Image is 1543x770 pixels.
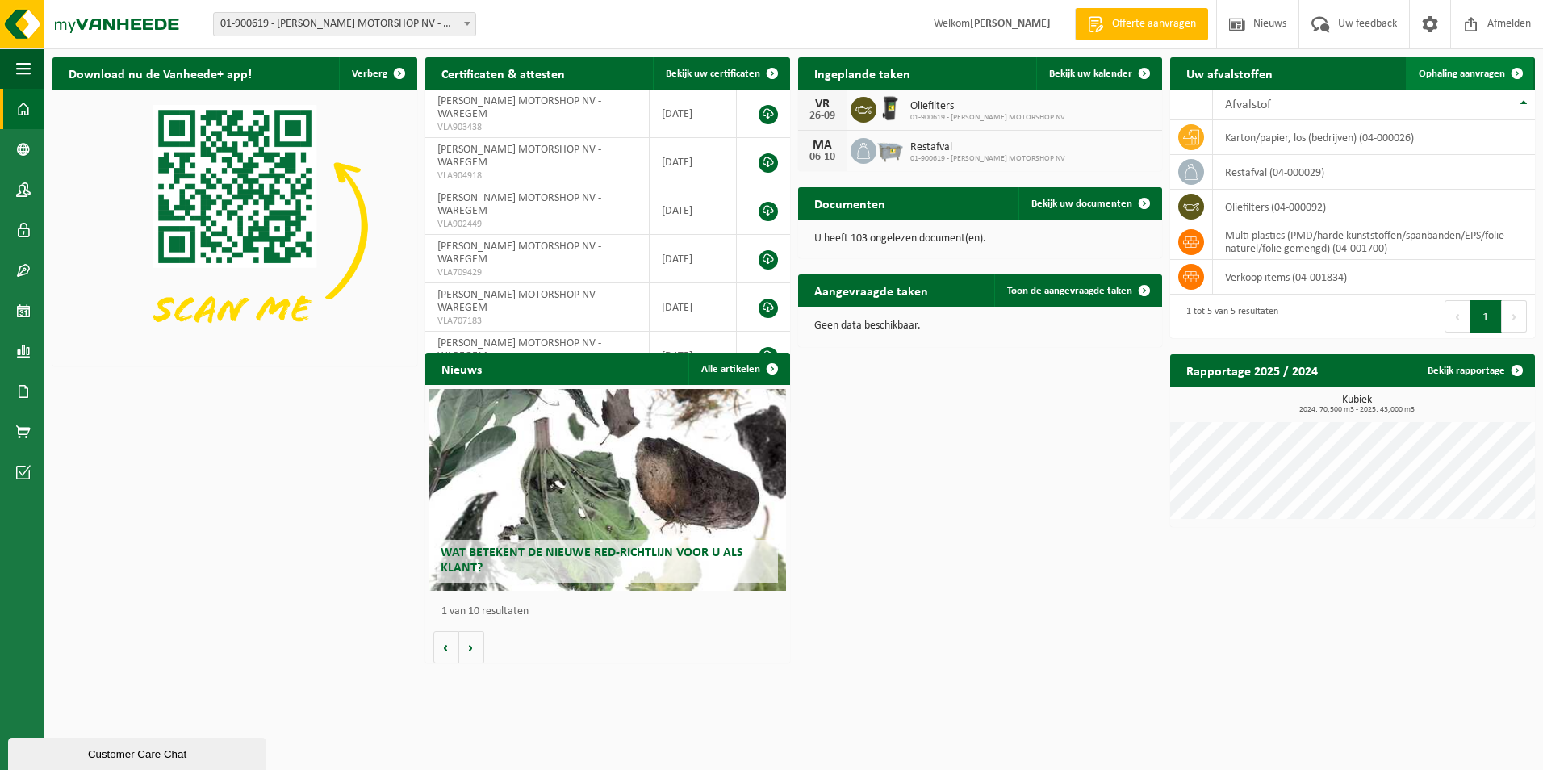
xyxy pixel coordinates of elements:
[437,218,638,231] span: VLA902449
[1108,16,1200,32] span: Offerte aanvragen
[806,152,838,163] div: 06-10
[1419,69,1505,79] span: Ophaling aanvragen
[798,274,944,306] h2: Aangevraagde taken
[459,631,484,663] button: Volgende
[441,606,782,617] p: 1 van 10 resultaten
[1075,8,1208,40] a: Offerte aanvragen
[437,95,601,120] span: [PERSON_NAME] MOTORSHOP NV - WAREGEM
[806,111,838,122] div: 26-09
[994,274,1160,307] a: Toon de aangevraagde taken
[876,94,904,122] img: WB-0240-HPE-BK-01
[970,18,1051,30] strong: [PERSON_NAME]
[352,69,387,79] span: Verberg
[1213,155,1535,190] td: restafval (04-000029)
[666,69,760,79] span: Bekijk uw certificaten
[213,12,476,36] span: 01-900619 - DESMET MOTORSHOP NV - WAREGEM
[437,144,601,169] span: [PERSON_NAME] MOTORSHOP NV - WAREGEM
[425,57,581,89] h2: Certificaten & attesten
[1031,199,1132,209] span: Bekijk uw documenten
[339,57,416,90] button: Verberg
[52,57,268,89] h2: Download nu de Vanheede+ app!
[429,389,786,591] a: Wat betekent de nieuwe RED-richtlijn voor u als klant?
[1406,57,1533,90] a: Ophaling aanvragen
[1415,354,1533,387] a: Bekijk rapportage
[437,241,601,266] span: [PERSON_NAME] MOTORSHOP NV - WAREGEM
[437,315,638,328] span: VLA707183
[814,233,1147,245] p: U heeft 103 ongelezen document(en).
[1213,120,1535,155] td: karton/papier, los (bedrijven) (04-000026)
[1036,57,1160,90] a: Bekijk uw kalender
[1170,354,1334,386] h2: Rapportage 2025 / 2024
[437,337,601,362] span: [PERSON_NAME] MOTORSHOP NV - WAREGEM
[798,57,926,89] h2: Ingeplande taken
[814,320,1147,332] p: Geen data beschikbaar.
[433,631,459,663] button: Vorige
[806,98,838,111] div: VR
[650,138,736,186] td: [DATE]
[1178,406,1535,414] span: 2024: 70,500 m3 - 2025: 43,000 m3
[1225,98,1271,111] span: Afvalstof
[910,113,1065,123] span: 01-900619 - [PERSON_NAME] MOTORSHOP NV
[1049,69,1132,79] span: Bekijk uw kalender
[650,332,736,380] td: [DATE]
[441,546,743,575] span: Wat betekent de nieuwe RED-richtlijn voor u als klant?
[653,57,788,90] a: Bekijk uw certificaten
[650,186,736,235] td: [DATE]
[8,734,270,770] iframe: chat widget
[425,353,498,384] h2: Nieuws
[1502,300,1527,333] button: Next
[1007,286,1132,296] span: Toon de aangevraagde taken
[437,266,638,279] span: VLA709429
[910,100,1065,113] span: Oliefilters
[876,136,904,163] img: WB-2500-GAL-GY-01
[1213,190,1535,224] td: oliefilters (04-000092)
[650,90,736,138] td: [DATE]
[1470,300,1502,333] button: 1
[1018,187,1160,220] a: Bekijk uw documenten
[214,13,475,36] span: 01-900619 - DESMET MOTORSHOP NV - WAREGEM
[806,139,838,152] div: MA
[798,187,901,219] h2: Documenten
[1178,395,1535,414] h3: Kubiek
[437,192,601,217] span: [PERSON_NAME] MOTORSHOP NV - WAREGEM
[650,283,736,332] td: [DATE]
[910,141,1065,154] span: Restafval
[437,121,638,134] span: VLA903438
[910,154,1065,164] span: 01-900619 - [PERSON_NAME] MOTORSHOP NV
[688,353,788,385] a: Alle artikelen
[1178,299,1278,334] div: 1 tot 5 van 5 resultaten
[1445,300,1470,333] button: Previous
[650,235,736,283] td: [DATE]
[1213,260,1535,295] td: verkoop items (04-001834)
[437,169,638,182] span: VLA904918
[1213,224,1535,260] td: multi plastics (PMD/harde kunststoffen/spanbanden/EPS/folie naturel/folie gemengd) (04-001700)
[52,90,417,363] img: Download de VHEPlus App
[1170,57,1289,89] h2: Uw afvalstoffen
[437,289,601,314] span: [PERSON_NAME] MOTORSHOP NV - WAREGEM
